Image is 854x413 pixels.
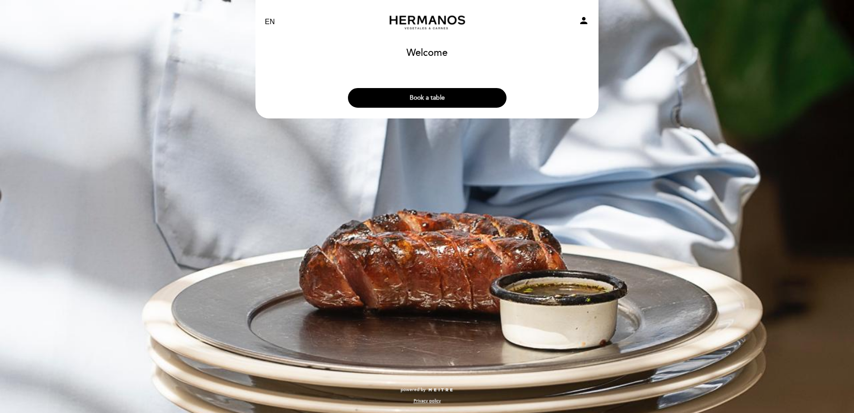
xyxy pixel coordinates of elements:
h1: Welcome [406,48,448,59]
img: MEITRE [428,388,453,392]
span: powered by [401,387,426,393]
i: person [578,15,589,26]
a: Privacy policy [414,398,441,404]
a: Hermanos [371,10,483,34]
button: Book a table [348,88,507,108]
button: person [578,15,589,29]
a: powered by [401,387,453,393]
